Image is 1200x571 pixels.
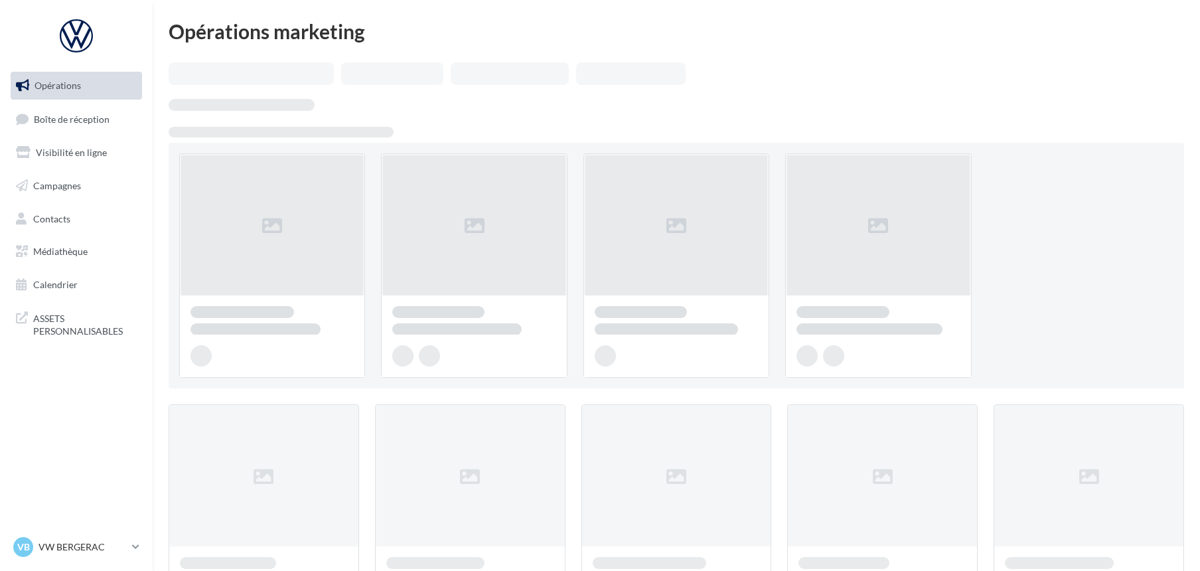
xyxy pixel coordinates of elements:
span: Campagnes [33,180,81,191]
span: VB [17,540,30,554]
div: Opérations marketing [169,21,1184,41]
a: Calendrier [8,271,145,299]
a: Médiathèque [8,238,145,266]
span: Contacts [33,212,70,224]
a: Contacts [8,205,145,233]
p: VW BERGERAC [38,540,127,554]
span: ASSETS PERSONNALISABLES [33,309,137,338]
span: Calendrier [33,279,78,290]
a: Campagnes [8,172,145,200]
span: Médiathèque [33,246,88,257]
a: VB VW BERGERAC [11,534,142,560]
span: Boîte de réception [34,113,110,124]
span: Visibilité en ligne [36,147,107,158]
a: Boîte de réception [8,105,145,133]
a: Opérations [8,72,145,100]
span: Opérations [35,80,81,91]
a: ASSETS PERSONNALISABLES [8,304,145,343]
a: Visibilité en ligne [8,139,145,167]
